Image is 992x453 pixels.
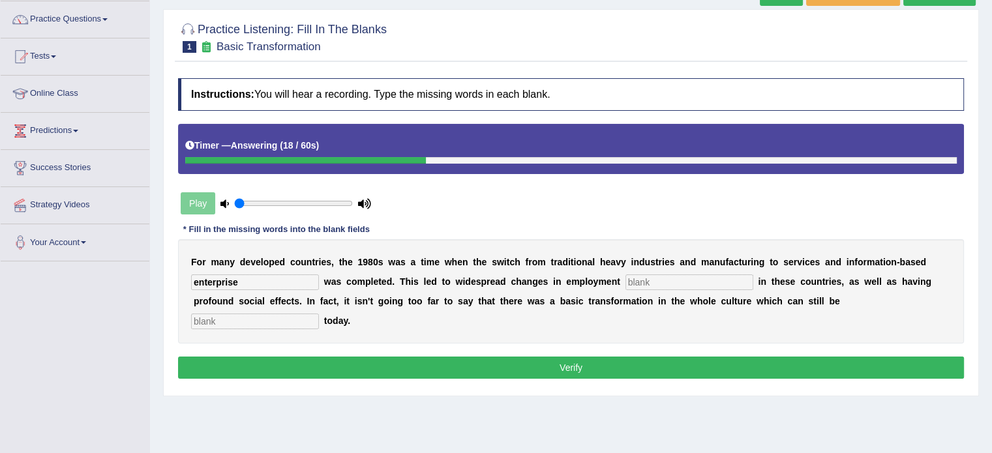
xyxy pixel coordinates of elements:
[408,296,412,306] b: t
[528,257,532,267] b: r
[538,276,543,287] b: e
[256,257,261,267] b: e
[211,257,218,267] b: m
[387,276,393,287] b: d
[902,276,908,287] b: h
[532,257,538,267] b: o
[445,257,452,267] b: w
[517,296,522,306] b: e
[528,296,535,306] b: w
[557,257,562,267] b: a
[421,257,424,267] b: t
[822,276,825,287] b: t
[516,276,522,287] b: h
[250,296,255,306] b: c
[417,296,423,306] b: o
[373,276,378,287] b: e
[244,296,250,306] b: o
[468,296,473,306] b: y
[342,257,348,267] b: h
[507,257,510,267] b: t
[368,257,373,267] b: 8
[178,357,964,379] button: Verify
[759,257,765,267] b: g
[831,276,836,287] b: e
[392,296,398,306] b: n
[295,257,301,267] b: o
[455,276,462,287] b: w
[254,296,257,306] b: i
[892,276,897,287] b: s
[452,257,458,267] b: h
[337,296,339,306] b: ,
[481,276,487,287] b: p
[579,276,585,287] b: p
[263,257,269,267] b: o
[324,276,331,287] b: w
[462,257,468,267] b: n
[492,257,497,267] b: s
[897,257,900,267] b: -
[905,257,910,267] b: a
[270,296,275,306] b: e
[281,296,286,306] b: e
[539,296,545,306] b: s
[323,296,328,306] b: a
[200,41,213,53] small: Exam occurring question
[199,296,202,306] b: r
[230,257,235,267] b: y
[346,276,352,287] b: c
[773,257,779,267] b: o
[362,296,368,306] b: n
[219,257,224,267] b: a
[473,257,476,267] b: t
[492,296,495,306] b: t
[481,296,487,306] b: h
[650,257,655,267] b: s
[500,296,504,306] b: t
[202,257,205,267] b: r
[670,257,675,267] b: s
[286,296,292,306] b: c
[278,296,281,306] b: f
[336,276,341,287] b: s
[392,276,395,287] b: .
[553,276,556,287] b: i
[725,257,729,267] b: f
[631,257,633,267] b: i
[758,276,760,287] b: i
[400,276,406,287] b: T
[527,276,533,287] b: n
[566,276,571,287] b: e
[228,296,234,306] b: d
[556,276,562,287] b: n
[183,41,196,53] span: 1
[321,257,326,267] b: e
[772,276,775,287] b: t
[326,257,331,267] b: s
[410,257,415,267] b: a
[770,257,773,267] b: t
[357,296,363,306] b: s
[378,276,382,287] b: t
[463,296,468,306] b: a
[487,296,492,306] b: a
[854,257,858,267] b: f
[490,276,495,287] b: e
[307,296,310,306] b: I
[411,276,413,287] b: i
[585,276,588,287] b: l
[571,276,579,287] b: m
[594,276,599,287] b: y
[301,257,307,267] b: u
[185,141,319,151] h5: Timer —
[197,257,203,267] b: o
[830,257,836,267] b: n
[912,276,918,287] b: v
[918,276,920,287] b: i
[747,257,751,267] b: r
[424,257,427,267] b: i
[709,257,714,267] b: a
[431,276,437,287] b: d
[178,223,375,235] div: * Fill in the missing words into the blank fields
